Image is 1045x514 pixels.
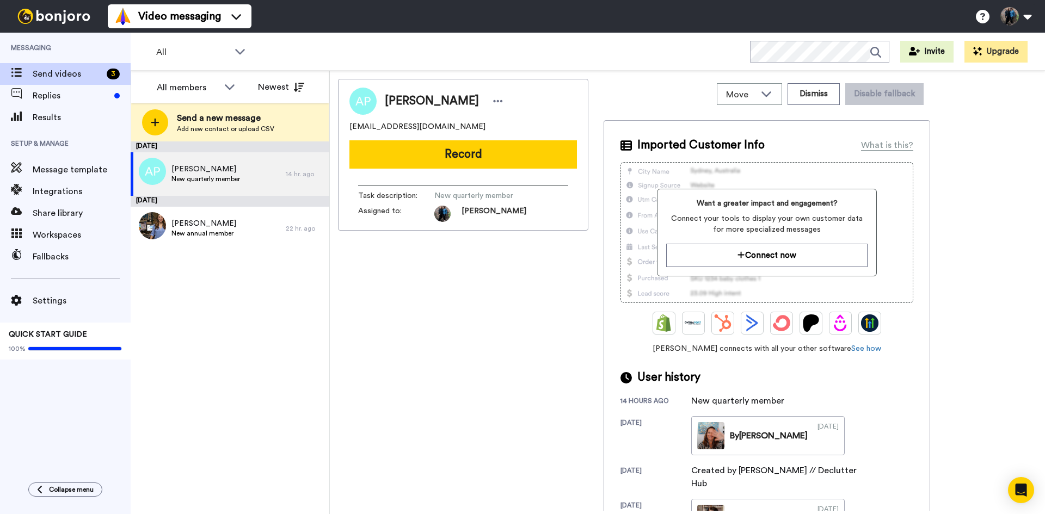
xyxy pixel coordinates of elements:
button: Dismiss [788,83,840,105]
div: 22 hr. ago [286,224,324,233]
span: 100% [9,344,26,353]
span: [PERSON_NAME] [171,164,240,175]
div: Created by [PERSON_NAME] // Declutter Hub [691,464,865,490]
img: Shopify [655,314,673,332]
img: Patreon [802,314,820,332]
div: All members [157,81,219,94]
button: Record [349,140,577,169]
span: Want a greater impact and engagement? [666,198,867,209]
span: Integrations [33,185,131,198]
span: Send videos [33,67,102,80]
span: [PERSON_NAME] [171,218,236,229]
button: Disable fallback [845,83,924,105]
div: [DATE] [131,141,329,152]
div: New quarterly member [691,394,784,407]
a: See how [851,345,881,352]
span: Add new contact or upload CSV [177,125,274,133]
span: Move [726,88,755,101]
span: Collapse menu [49,485,94,494]
span: Task description : [358,190,434,201]
div: [DATE] [817,422,839,449]
img: 353a6199-ef8c-443a-b8dc-3068d87c606e-1621957538.jpg [434,206,451,222]
span: Imported Customer Info [637,137,765,153]
div: [DATE] [620,418,691,455]
img: 8adc65b2-0c6b-4e29-b4b0-293fb268e3f8.jpg [139,212,166,239]
span: QUICK START GUIDE [9,331,87,338]
a: By[PERSON_NAME][DATE] [691,416,845,455]
button: Invite [900,41,954,63]
span: Results [33,111,131,124]
div: [DATE] [131,196,329,207]
img: ap.png [139,158,166,185]
div: 3 [107,69,120,79]
button: Connect now [666,244,867,267]
div: Open Intercom Messenger [1008,477,1034,503]
button: Collapse menu [28,482,102,497]
span: Share library [33,207,131,220]
img: Ontraport [685,314,702,332]
span: Connect your tools to display your own customer data for more specialized messages [666,213,867,235]
span: User history [637,369,700,386]
span: New quarterly member [171,175,240,183]
div: 14 hours ago [620,397,691,407]
span: Settings [33,294,131,307]
img: ActiveCampaign [743,314,761,332]
span: Video messaging [138,9,221,24]
span: Send a new message [177,112,274,125]
img: 19ccc011-dd5c-4bd6-b716-088ee144832e-thumb.jpg [697,422,724,449]
div: What is this? [861,139,913,152]
span: Fallbacks [33,250,131,263]
span: Workspaces [33,228,131,241]
span: Replies [33,89,110,102]
button: Newest [250,76,312,98]
span: [PERSON_NAME] connects with all your other software [620,343,913,354]
span: New quarterly member [434,190,538,201]
div: [DATE] [620,466,691,490]
img: bj-logo-header-white.svg [13,9,95,24]
div: 14 hr. ago [286,170,324,178]
img: GoHighLevel [861,314,878,332]
img: Drip [832,314,849,332]
span: [PERSON_NAME] [462,206,526,222]
div: By [PERSON_NAME] [730,429,808,442]
span: [EMAIL_ADDRESS][DOMAIN_NAME] [349,121,485,132]
button: Upgrade [964,41,1028,63]
img: Image of Anne Pierce [349,88,377,115]
span: All [156,46,229,59]
img: Hubspot [714,314,731,332]
span: New annual member [171,229,236,238]
span: Assigned to: [358,206,434,222]
span: Message template [33,163,131,176]
img: ConvertKit [773,314,790,332]
img: vm-color.svg [114,8,132,25]
span: [PERSON_NAME] [385,93,479,109]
